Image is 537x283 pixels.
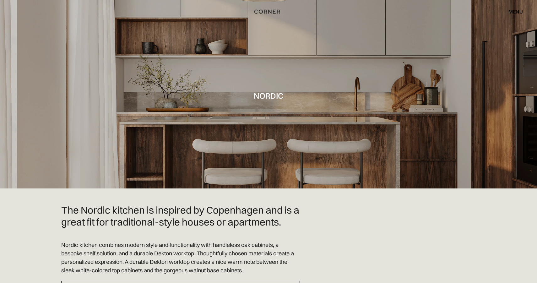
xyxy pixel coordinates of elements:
h1: Nordic [254,91,283,100]
a: home [247,8,290,16]
p: Nordic kitchen combines modern style and functionality with handleless oak cabinets, a bespoke sh... [61,241,300,275]
div: menu [502,6,523,17]
div: menu [508,9,523,14]
h2: The Nordic kitchen is inspired by Copenhagen and is a great fit for traditional-style houses or a... [61,204,300,228]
